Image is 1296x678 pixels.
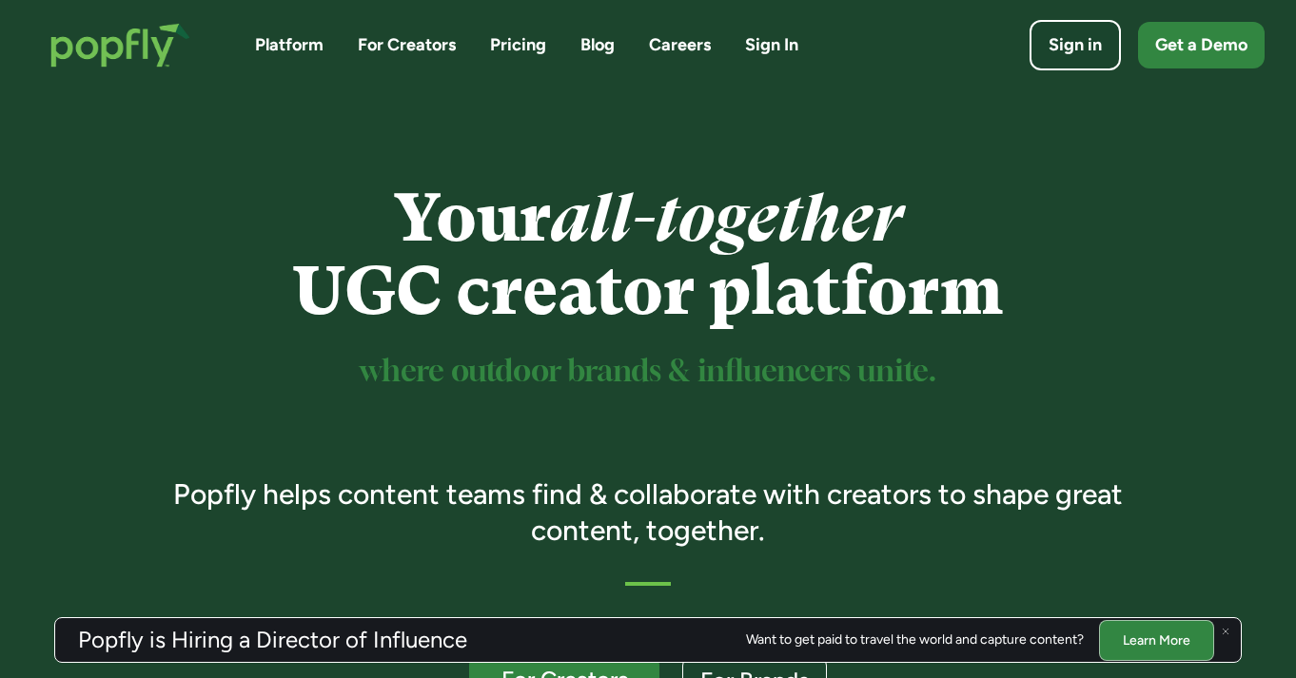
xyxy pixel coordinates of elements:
[31,4,209,87] a: home
[1138,22,1265,68] a: Get a Demo
[1049,33,1102,57] div: Sign in
[745,33,798,57] a: Sign In
[551,180,902,257] em: all-together
[147,476,1150,548] h3: Popfly helps content teams find & collaborate with creators to shape great content, together.
[78,629,467,651] h3: Popfly is Hiring a Director of Influence
[358,33,456,57] a: For Creators
[255,33,324,57] a: Platform
[1155,33,1247,57] div: Get a Demo
[1099,619,1214,660] a: Learn More
[580,33,615,57] a: Blog
[490,33,546,57] a: Pricing
[649,33,711,57] a: Careers
[746,632,1084,648] div: Want to get paid to travel the world and capture content?
[360,358,936,387] sup: where outdoor brands & influencers unite.
[147,182,1150,328] h1: Your UGC creator platform
[1030,20,1121,70] a: Sign in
